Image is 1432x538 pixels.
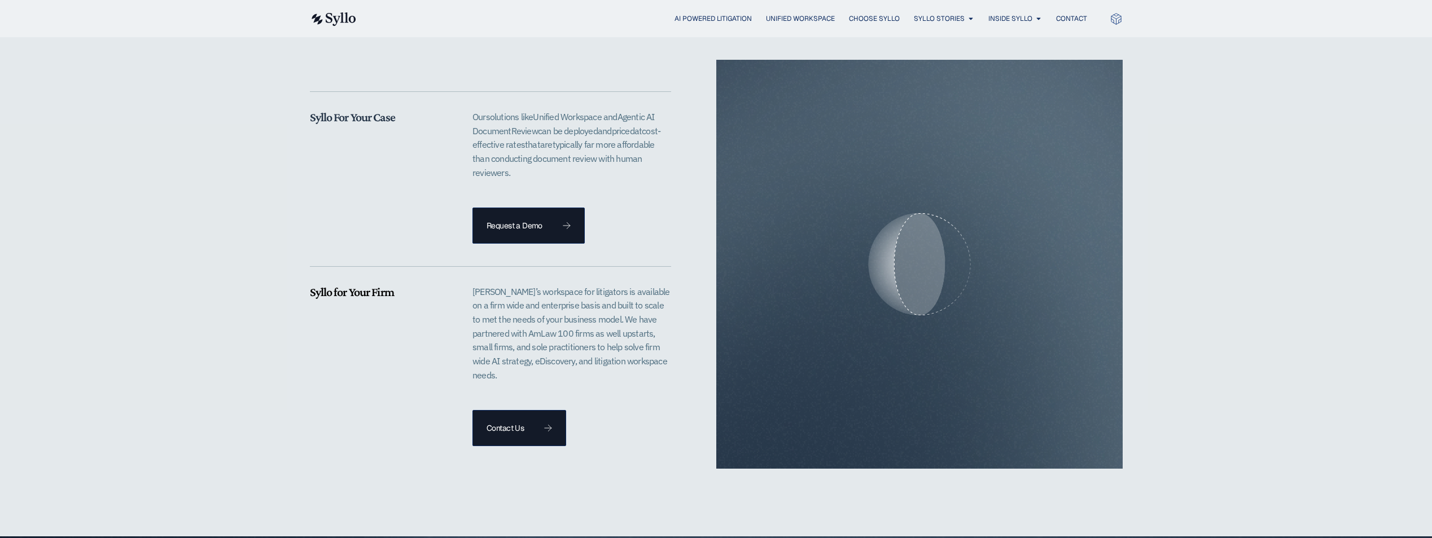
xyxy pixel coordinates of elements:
[988,14,1032,24] a: Inside Syllo
[478,125,511,136] span: ocument
[625,125,634,136] span: ed
[849,14,900,24] a: Choose Syllo
[310,110,459,125] h5: Syllo For Your Case
[634,125,642,136] span: at
[521,139,525,150] span: s
[486,111,533,122] span: solutions like
[472,285,671,382] p: [PERSON_NAME]’s workspace for litigators is available on a firm wide and enterprise basis and bui...
[525,139,540,150] span: that
[310,12,356,26] img: syllo
[472,139,654,178] span: typically far more affordable than conducting document review with human reviewers.
[675,14,752,24] a: AI Powered Litigation
[1056,14,1087,24] a: Contact
[914,14,965,24] a: Syllo Stories
[472,208,585,244] a: Request a Demo
[766,14,835,24] a: Unified Workspace
[598,125,612,136] span: and
[511,125,516,136] span: R
[472,410,566,446] a: Contact Us
[538,125,598,136] span: can be deployed
[310,285,459,299] h5: Syllo for Your Firm
[612,125,625,136] span: pric
[472,111,655,136] span: Agentic AI D
[472,111,486,122] span: Our
[379,14,1087,24] nav: Menu
[379,14,1087,24] div: Menu Toggle
[540,139,553,150] span: are
[487,424,524,432] span: Contact Us
[487,222,542,230] span: Request a Demo
[533,111,617,122] span: Unified Workspace and
[516,125,538,136] span: eview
